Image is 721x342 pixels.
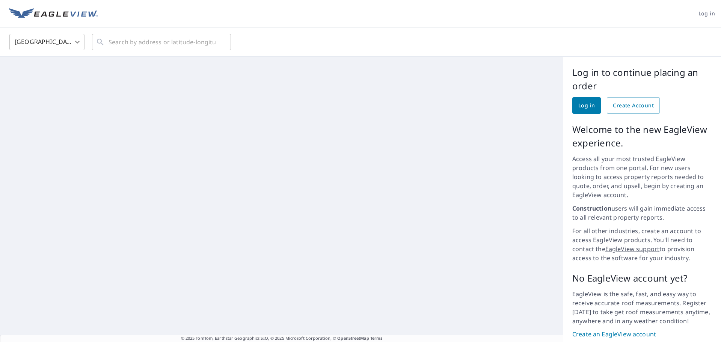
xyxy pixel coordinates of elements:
div: [GEOGRAPHIC_DATA] [9,32,84,53]
p: EagleView is the safe, fast, and easy way to receive accurate roof measurements. Register [DATE] ... [572,289,712,325]
p: Welcome to the new EagleView experience. [572,123,712,150]
a: Create an EagleView account [572,330,712,339]
p: Log in to continue placing an order [572,66,712,93]
p: users will gain immediate access to all relevant property reports. [572,204,712,222]
p: Access all your most trusted EagleView products from one portal. For new users looking to access ... [572,154,712,199]
a: OpenStreetMap [337,335,369,341]
span: © 2025 TomTom, Earthstar Geographics SIO, © 2025 Microsoft Corporation, © [181,335,383,342]
span: Log in [698,9,715,18]
input: Search by address or latitude-longitude [109,32,216,53]
p: No EagleView account yet? [572,271,712,285]
a: Terms [370,335,383,341]
img: EV Logo [9,8,98,20]
span: Create Account [613,101,654,110]
a: Create Account [607,97,660,114]
p: For all other industries, create an account to access EagleView products. You'll need to contact ... [572,226,712,262]
span: Log in [578,101,595,110]
a: EagleView support [605,245,660,253]
a: Log in [572,97,601,114]
strong: Construction [572,204,611,212]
